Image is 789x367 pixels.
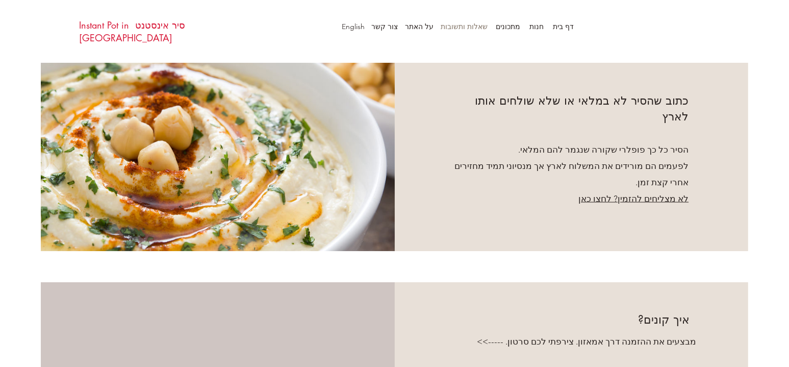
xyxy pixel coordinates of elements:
[366,19,403,34] p: צור קשר
[475,93,689,124] span: כתוב שהסיר לא במלאי או שלא שולחים אותו לארץ
[525,19,549,34] a: חנות
[638,312,690,327] span: איך קונים?
[493,19,525,34] a: מתכונים
[524,19,549,34] p: חנות
[403,19,439,34] a: על האתר
[436,19,493,34] p: שאלות ותשובות
[518,144,689,155] span: הסיר כל כך פופלרי שקורה שנגמר להם המלאי.
[400,19,439,34] p: על האתר
[79,19,185,44] a: סיר אינסטנט Instant Pot in [GEOGRAPHIC_DATA]
[337,19,370,34] a: English
[462,334,696,350] p: מבצעים את ההזמנה דרך אמאזון. צירפתי לכם סרטון. ----->>
[454,161,689,187] span: לפעמים הם מורידים את המשלוח לארץ אך מנסיוני תמיד מחזירים אחרי קצת זמן.
[370,19,403,34] a: צור קשר
[439,19,493,34] a: שאלות ותשובות
[314,19,579,34] nav: אתר
[549,19,579,34] a: דף בית
[548,19,579,34] p: דף בית
[491,19,525,34] p: מתכונים
[578,193,689,204] a: לא מצליחים להזמין? לחצו כאן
